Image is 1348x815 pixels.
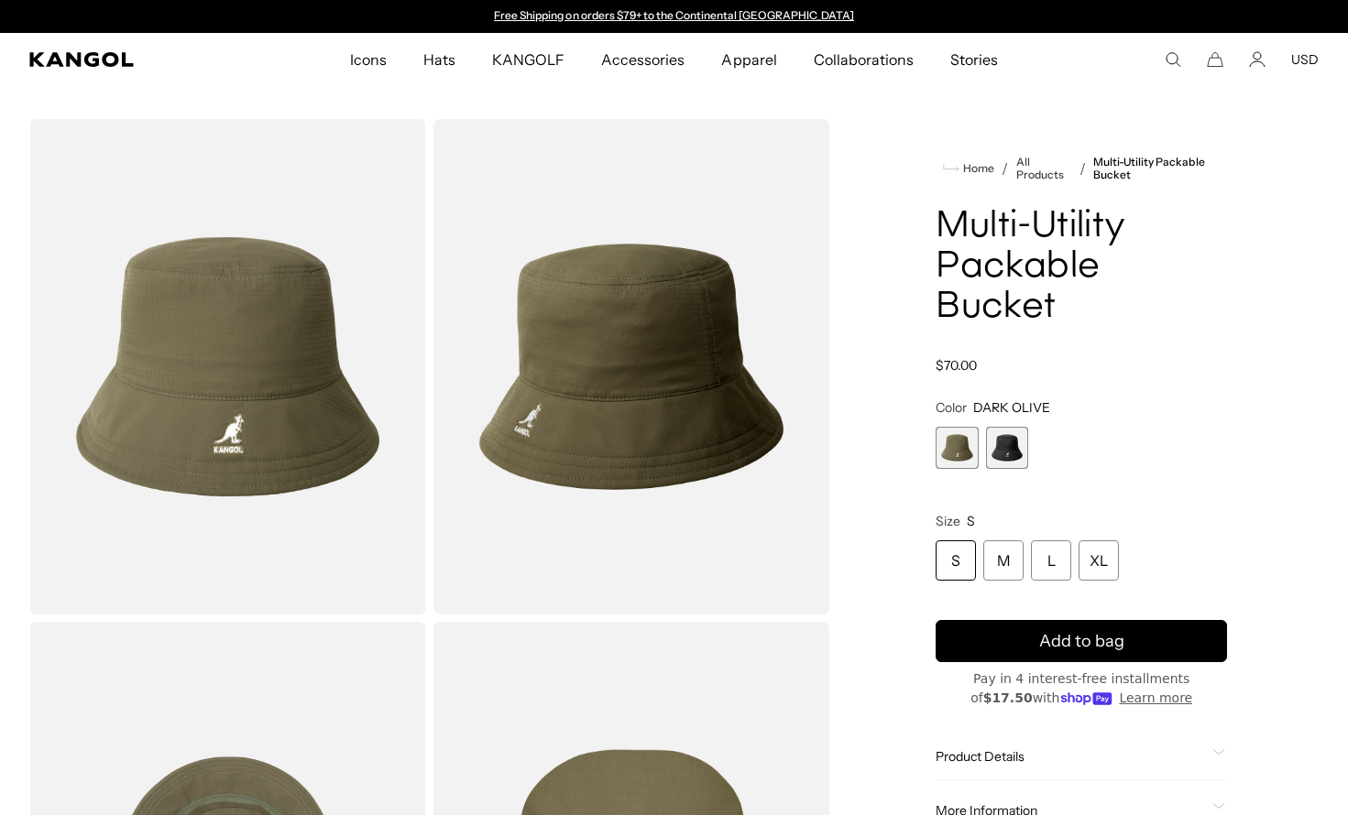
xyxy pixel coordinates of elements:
span: S [967,513,975,529]
button: USD [1291,51,1319,68]
div: M [983,540,1024,581]
span: Product Details [936,748,1205,765]
span: Accessories [601,33,685,86]
a: Icons [332,33,405,86]
a: All Products [1016,156,1072,181]
summary: Search here [1165,51,1181,68]
a: Stories [932,33,1016,86]
label: DARK OLIVE [936,427,978,469]
img: color-dark-olive [29,119,426,614]
a: KANGOLF [474,33,583,86]
li: / [994,158,1008,179]
img: color-dark-olive [433,119,830,614]
div: 1 of 2 [936,427,978,469]
button: Cart [1207,51,1223,68]
span: Color [936,399,967,416]
div: L [1031,540,1071,581]
button: Add to bag [936,620,1227,662]
a: Home [943,160,994,177]
div: 2 of 2 [986,427,1028,469]
nav: breadcrumbs [936,156,1227,181]
li: / [1072,158,1086,179]
a: Accessories [583,33,703,86]
span: Collaborations [814,33,914,86]
span: $70.00 [936,357,977,374]
span: Size [936,513,960,529]
span: DARK OLIVE [973,399,1050,416]
a: Apparel [703,33,795,86]
h1: Multi-Utility Packable Bucket [936,207,1227,328]
a: Collaborations [795,33,932,86]
label: BLACK [986,427,1028,469]
div: 1 of 2 [486,9,863,24]
span: Apparel [721,33,776,86]
a: Hats [405,33,474,86]
span: Stories [950,33,998,86]
span: Hats [423,33,455,86]
a: Account [1249,51,1266,68]
div: S [936,540,976,581]
span: Icons [350,33,387,86]
span: Add to bag [1039,629,1124,654]
span: Home [959,162,994,175]
a: Kangol [29,52,231,67]
div: XL [1079,540,1119,581]
a: Free Shipping on orders $79+ to the Continental [GEOGRAPHIC_DATA] [494,8,854,22]
slideshow-component: Announcement bar [486,9,863,24]
a: Multi-Utility Packable Bucket [1093,156,1227,181]
span: KANGOLF [492,33,564,86]
div: Announcement [486,9,863,24]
